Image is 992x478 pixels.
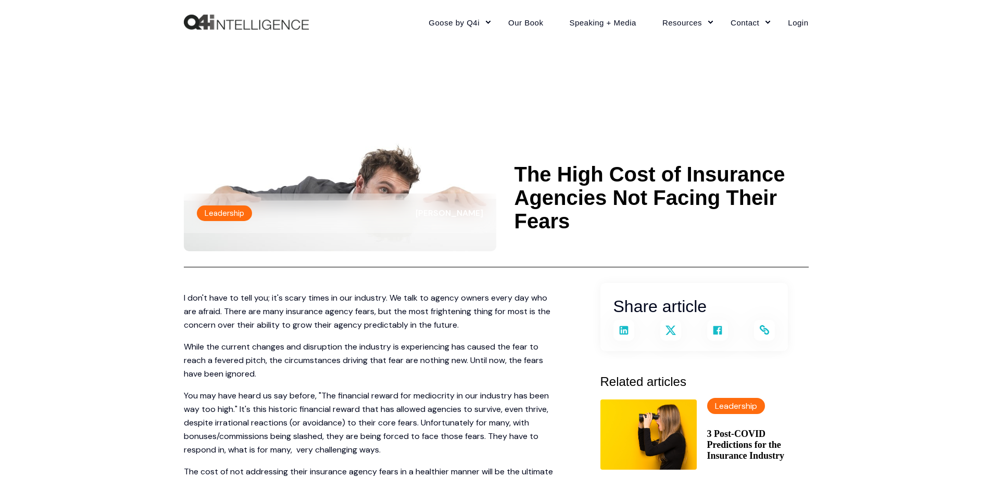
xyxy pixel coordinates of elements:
[514,163,809,233] h1: The High Cost of Insurance Agencies Not Facing Their Fears
[197,205,252,221] label: Leadership
[600,372,809,392] h3: Related articles
[707,398,765,414] label: Leadership
[184,389,559,457] p: You may have heard us say before, "The financial reward for mediocrity in our industry has been w...
[707,429,809,461] a: 3 Post-COVID Predictions for the Insurance Industry
[184,340,559,381] p: While the current changes and disruption the industry is experiencing has caused the fear to reac...
[613,320,634,341] a: Share on LinkedIn
[184,15,309,30] a: Back to Home
[707,320,728,341] a: Share on Facebook
[754,320,775,341] a: Copy and share the link
[660,320,681,341] a: Share on X
[184,291,559,332] p: I don't have to tell you; it's scary times in our industry. We talk to agency owners every day wh...
[184,15,309,30] img: Q4intelligence, LLC logo
[416,208,483,218] span: [PERSON_NAME]
[613,293,775,320] h2: Share article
